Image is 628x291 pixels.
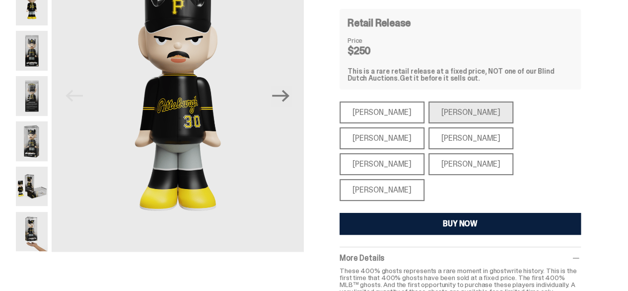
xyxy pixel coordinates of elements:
[340,101,424,123] div: [PERSON_NAME]
[443,220,478,228] div: BUY NOW
[16,76,48,116] img: 04-ghostwrite-mlb-game-face-hero-skenes-02.png
[348,18,411,28] h4: Retail Release
[428,101,513,123] div: [PERSON_NAME]
[270,85,292,107] button: Next
[340,253,384,263] span: More Details
[16,167,48,206] img: 06-ghostwrite-mlb-game-face-hero-skenes-04.png
[348,37,397,44] dt: Price
[16,31,48,71] img: 03-ghostwrite-mlb-game-face-hero-skenes-01.png
[348,68,573,82] div: This is a rare retail release at a fixed price, NOT one of our Blind Dutch Auctions.
[16,121,48,161] img: 05-ghostwrite-mlb-game-face-hero-skenes-03.png
[400,74,480,83] span: Get it before it sells out.
[340,213,581,235] button: BUY NOW
[340,153,424,175] div: [PERSON_NAME]
[340,127,424,149] div: [PERSON_NAME]
[340,179,424,201] div: [PERSON_NAME]
[428,127,513,149] div: [PERSON_NAME]
[348,46,397,56] dd: $250
[16,212,48,252] img: MLB400ScaleImage.2408-ezgif.com-optipng.png
[428,153,513,175] div: [PERSON_NAME]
